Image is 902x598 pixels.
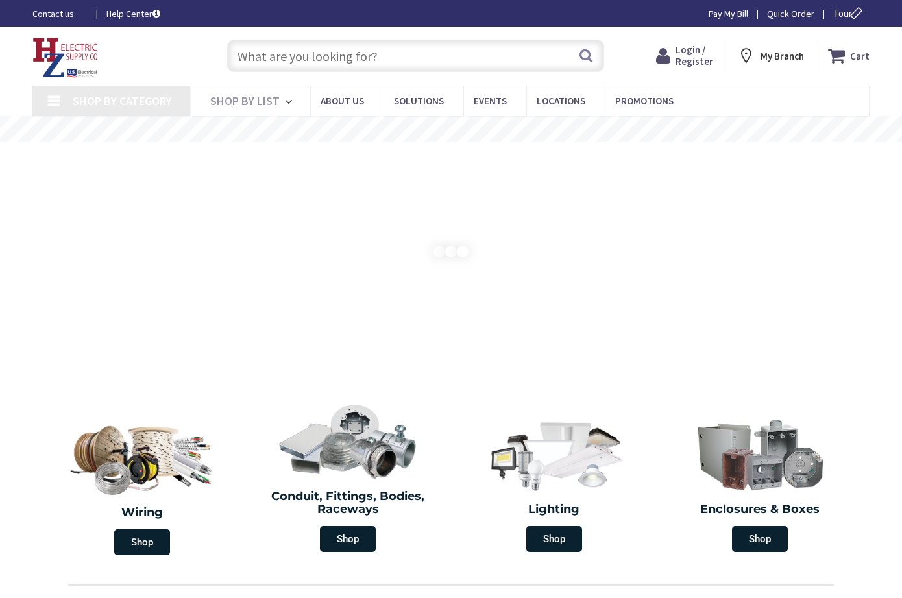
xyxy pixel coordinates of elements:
[833,7,866,19] span: Tour
[321,95,364,107] span: About Us
[761,50,804,62] strong: My Branch
[114,529,170,555] span: Shop
[227,40,603,72] input: What are you looking for?
[676,43,713,67] span: Login / Register
[667,503,854,516] h2: Enclosures & Boxes
[454,410,654,558] a: Lighting Shop
[709,7,748,20] a: Pay My Bill
[615,95,674,107] span: Promotions
[320,526,376,552] span: Shop
[73,93,172,108] span: Shop By Category
[106,7,160,20] a: Help Center
[537,95,585,107] span: Locations
[767,7,814,20] a: Quick Order
[526,526,582,552] span: Shop
[732,526,788,552] span: Shop
[661,410,860,558] a: Enclosures & Boxes Shop
[737,44,804,67] div: My Branch
[461,503,648,516] h2: Lighting
[249,397,448,558] a: Conduit, Fittings, Bodies, Raceways Shop
[850,44,870,67] strong: Cart
[255,490,442,516] h2: Conduit, Fittings, Bodies, Raceways
[210,93,280,108] span: Shop By List
[337,123,567,137] rs-layer: Free Same Day Pickup at 8 Locations
[474,95,507,107] span: Events
[32,38,99,78] img: HZ Electric Supply
[828,44,870,67] a: Cart
[394,95,444,107] span: Solutions
[39,410,245,562] a: Wiring Shop
[656,44,713,67] a: Login / Register
[45,507,239,520] h2: Wiring
[32,7,86,20] a: Contact us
